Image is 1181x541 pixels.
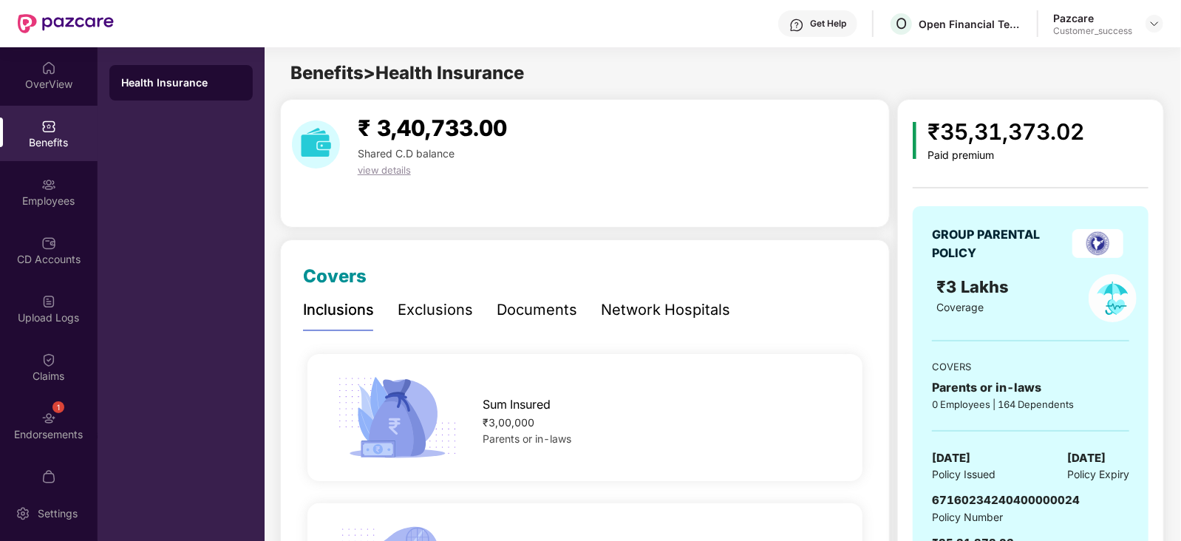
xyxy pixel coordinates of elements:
[936,301,984,313] span: Coverage
[1148,18,1160,30] img: svg+xml;base64,PHN2ZyBpZD0iRHJvcGRvd24tMzJ4MzIiIHhtbG5zPSJodHRwOi8vd3d3LnczLm9yZy8yMDAwL3N2ZyIgd2...
[913,122,916,159] img: icon
[932,225,1061,262] div: GROUP PARENTAL POLICY
[932,359,1129,374] div: COVERS
[33,506,82,521] div: Settings
[932,466,995,483] span: Policy Issued
[41,469,56,484] img: svg+xml;base64,PHN2ZyBpZD0iTXlfT3JkZXJzIiBkYXRhLW5hbWU9Ik15IE9yZGVycyIgeG1sbnM9Imh0dHA6Ly93d3cudz...
[358,115,507,141] span: ₹ 3,40,733.00
[41,236,56,251] img: svg+xml;base64,PHN2ZyBpZD0iQ0RfQWNjb3VudHMiIGRhdGEtbmFtZT0iQ0QgQWNjb3VudHMiIHhtbG5zPSJodHRwOi8vd3...
[1089,274,1137,322] img: policyIcon
[303,265,367,287] span: Covers
[932,449,970,467] span: [DATE]
[919,17,1022,31] div: Open Financial Technologies Private Limited
[41,61,56,75] img: svg+xml;base64,PHN2ZyBpZD0iSG9tZSIgeG1sbnM9Imh0dHA6Ly93d3cudzMub3JnLzIwMDAvc3ZnIiB3aWR0aD0iMjAiIG...
[936,277,1013,296] span: ₹3 Lakhs
[398,299,473,321] div: Exclusions
[1072,229,1123,258] img: insurerLogo
[52,401,64,413] div: 1
[41,353,56,367] img: svg+xml;base64,PHN2ZyBpZD0iQ2xhaW0iIHhtbG5zPSJodHRwOi8vd3d3LnczLm9yZy8yMDAwL3N2ZyIgd2lkdGg9IjIwIi...
[41,411,56,426] img: svg+xml;base64,PHN2ZyBpZD0iRW5kb3JzZW1lbnRzIiB4bWxucz0iaHR0cDovL3d3dy53My5vcmcvMjAwMC9zdmciIHdpZH...
[303,299,374,321] div: Inclusions
[358,147,455,160] span: Shared C.D balance
[928,149,1085,162] div: Paid premium
[932,378,1129,397] div: Parents or in-laws
[358,164,411,176] span: view details
[497,299,577,321] div: Documents
[16,506,30,521] img: svg+xml;base64,PHN2ZyBpZD0iU2V0dGluZy0yMHgyMCIgeG1sbnM9Imh0dHA6Ly93d3cudzMub3JnLzIwMDAvc3ZnIiB3aW...
[789,18,804,33] img: svg+xml;base64,PHN2ZyBpZD0iSGVscC0zMngzMiIgeG1sbnM9Imh0dHA6Ly93d3cudzMub3JnLzIwMDAvc3ZnIiB3aWR0aD...
[810,18,846,30] div: Get Help
[41,177,56,192] img: svg+xml;base64,PHN2ZyBpZD0iRW1wbG95ZWVzIiB4bWxucz0iaHR0cDovL3d3dy53My5vcmcvMjAwMC9zdmciIHdpZHRoPS...
[41,294,56,309] img: svg+xml;base64,PHN2ZyBpZD0iVXBsb2FkX0xvZ3MiIGRhdGEtbmFtZT0iVXBsb2FkIExvZ3MiIHhtbG5zPSJodHRwOi8vd3...
[18,14,114,33] img: New Pazcare Logo
[121,75,241,90] div: Health Insurance
[483,395,551,414] span: Sum Insured
[483,432,572,445] span: Parents or in-laws
[290,62,524,84] span: Benefits > Health Insurance
[1053,25,1132,37] div: Customer_success
[1067,449,1106,467] span: [DATE]
[41,119,56,134] img: svg+xml;base64,PHN2ZyBpZD0iQmVuZWZpdHMiIHhtbG5zPSJodHRwOi8vd3d3LnczLm9yZy8yMDAwL3N2ZyIgd2lkdGg9Ij...
[932,493,1080,507] span: 67160234240400000024
[928,115,1085,149] div: ₹35,31,373.02
[483,415,838,431] div: ₹3,00,000
[292,120,340,169] img: download
[1053,11,1132,25] div: Pazcare
[333,372,463,463] img: icon
[932,511,1003,523] span: Policy Number
[601,299,730,321] div: Network Hospitals
[1067,466,1129,483] span: Policy Expiry
[932,397,1129,412] div: 0 Employees | 164 Dependents
[896,15,907,33] span: O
